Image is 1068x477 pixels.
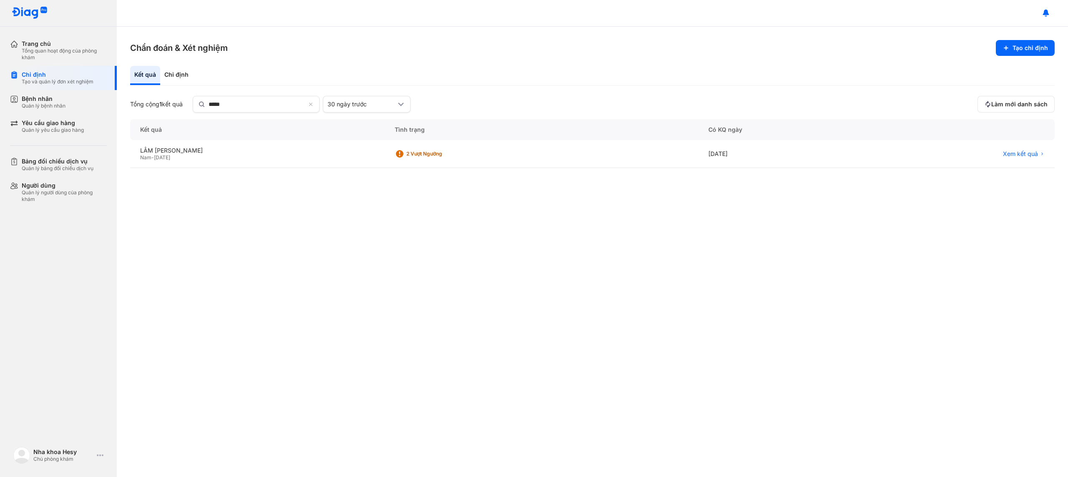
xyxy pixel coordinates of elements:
[385,119,698,140] div: Tình trạng
[996,40,1055,56] button: Tạo chỉ định
[151,154,154,161] span: -
[698,140,864,168] div: [DATE]
[1003,150,1038,158] span: Xem kết quả
[22,158,93,165] div: Bảng đối chiếu dịch vụ
[33,448,93,456] div: Nha khoa Hesy
[159,100,162,108] span: 1
[12,7,48,20] img: logo
[22,95,65,103] div: Bệnh nhân
[406,151,473,157] div: 2 Vượt ngưỡng
[130,42,228,54] h3: Chẩn đoán & Xét nghiệm
[991,100,1048,108] span: Làm mới danh sách
[977,96,1055,113] button: Làm mới danh sách
[22,119,84,127] div: Yêu cầu giao hàng
[327,100,396,108] div: 30 ngày trước
[22,189,107,203] div: Quản lý người dùng của phòng khám
[154,154,170,161] span: [DATE]
[22,40,107,48] div: Trang chủ
[130,119,385,140] div: Kết quả
[140,147,375,154] div: LÂM [PERSON_NAME]
[22,48,107,61] div: Tổng quan hoạt động của phòng khám
[130,66,160,85] div: Kết quả
[22,165,93,172] div: Quản lý bảng đối chiếu dịch vụ
[22,78,93,85] div: Tạo và quản lý đơn xét nghiệm
[22,103,65,109] div: Quản lý bệnh nhân
[13,447,30,464] img: logo
[22,182,107,189] div: Người dùng
[698,119,864,140] div: Có KQ ngày
[140,154,151,161] span: Nam
[160,66,193,85] div: Chỉ định
[33,456,93,462] div: Chủ phòng khám
[22,71,93,78] div: Chỉ định
[130,100,183,108] div: Tổng cộng kết quả
[22,127,84,133] div: Quản lý yêu cầu giao hàng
